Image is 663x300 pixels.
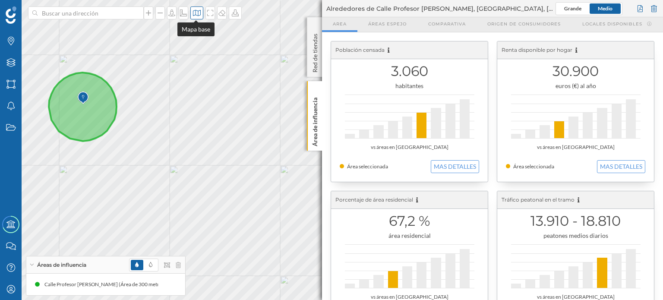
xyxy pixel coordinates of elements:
[311,94,319,146] p: Área de influencia
[506,143,645,152] div: vs áreas en [GEOGRAPHIC_DATA]
[340,82,479,90] div: habitantes
[17,6,48,14] span: Soporte
[177,22,215,36] div: Mapa base
[431,160,479,173] button: MAS DETALLES
[487,21,561,27] span: Origen de consumidores
[428,21,466,27] span: Comparativa
[331,41,488,59] div: Población censada
[340,213,479,229] h1: 67,2 %
[506,213,645,229] h1: 13.910 - 18.810
[340,231,479,240] div: área residencial
[347,163,388,170] span: Área seleccionada
[326,4,556,13] span: Alrededores de Calle Profesor [PERSON_NAME], [GEOGRAPHIC_DATA], [GEOGRAPHIC_DATA], [GEOGRAPHIC_DATA]
[506,231,645,240] div: peatones medios diarios
[333,21,347,27] span: Area
[597,160,645,173] button: MAS DETALLES
[37,261,86,269] span: Áreas de influencia
[78,89,88,107] img: Marker
[564,5,581,12] span: Grande
[598,5,612,12] span: Medio
[331,191,488,209] div: Porcentaje de área residencial
[506,82,645,90] div: euros (€) al año
[506,63,645,79] h1: 30.900
[340,63,479,79] h1: 3.060
[497,41,654,59] div: Renta disponible por hogar
[513,163,554,170] span: Área seleccionada
[582,21,642,27] span: Locales disponibles
[368,21,407,27] span: Áreas espejo
[311,30,319,73] p: Red de tiendas
[340,143,479,152] div: vs áreas en [GEOGRAPHIC_DATA]
[6,6,16,24] img: Geoblink Logo
[44,280,190,289] div: Calle Profesor [PERSON_NAME] (Área de 300 metros de radio)
[497,191,654,209] div: Tráfico peatonal en el tramo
